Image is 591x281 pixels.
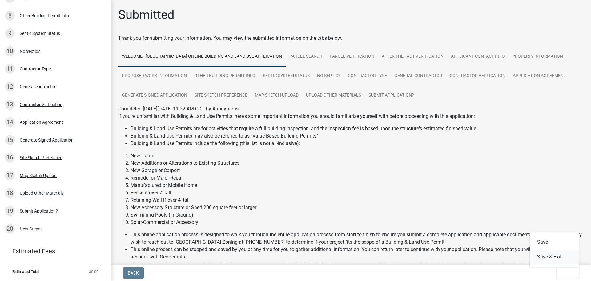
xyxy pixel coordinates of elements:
[20,49,40,53] div: No Septic?
[131,167,584,174] li: New Garage or Carport
[131,132,584,140] li: Building & Land Use Permits may also be referred to as "Value-Based Building Permits"
[20,209,58,213] div: Submit Application?
[5,171,15,180] div: 17
[20,138,74,142] div: Generate Signed Application
[131,196,584,204] li: Retaining Wall if over 4' tall
[561,271,570,275] span: Exit
[20,191,64,195] div: Upload Other Materials
[259,66,313,86] a: Septic System Status
[131,219,584,226] li: Solar-Commercial or Accessory
[131,246,584,261] li: This online process can be stopped and saved by you at any time for you to gather additional info...
[447,47,509,67] a: Applicant Contact Info
[530,250,579,264] button: Save & Exit
[5,82,15,92] div: 12
[20,120,63,124] div: Application Agreement
[128,271,139,275] span: Back
[378,47,447,67] a: After the Fact Verification
[131,231,584,246] li: This online application process is designed to walk you through the entire application process fr...
[5,64,15,74] div: 11
[530,232,579,267] div: Exit
[118,47,286,67] a: Welcome - [GEOGRAPHIC_DATA] Online Building and Land Use Application
[20,85,56,89] div: General contractor
[20,173,57,178] div: Map Sketch Upload
[131,211,584,219] li: Swimming Pools (In-Ground)
[302,86,365,105] a: Upload Other Materials
[313,66,344,86] a: No Septic?
[20,67,51,71] div: Contractor Type
[5,28,15,38] div: 9
[131,152,584,159] li: New Home
[118,86,191,105] a: Generate Signed Application
[131,159,584,167] li: New Additions or Alterations to Existing Structures
[131,189,584,196] li: Fence if over 7' tall
[118,113,584,120] p: If you're unfamiliar with Building & Land Use Permits, here's some important information you shou...
[5,224,15,234] div: 20
[5,245,101,257] a: Estimated Fees
[365,86,418,105] a: Submit Application?
[557,267,579,279] button: Exit
[131,261,584,275] li: The fee is based on the estimated value of the improvements as determined by the building inspect...
[118,7,175,22] h1: Submitted
[5,46,15,56] div: 10
[118,35,584,42] div: Thank you for submitting your information. You may view the submitted information on the tabs below.
[12,270,39,274] span: Estimated Total
[123,267,144,279] button: Back
[5,11,15,21] div: 8
[131,204,584,211] li: New Accessory Structure or Shed 200 square feet or larger
[131,182,584,189] li: Manufactured or Mobile Home
[131,174,584,182] li: Remodel or Major Repair
[20,14,69,18] div: Other Building Permit Info
[286,47,326,67] a: Parcel search
[118,66,191,86] a: Proposed Work Information
[509,66,570,86] a: Application Agreement
[131,125,584,132] li: Building & Land Use Permits are for activities that require a full building inspection, and the i...
[530,235,579,250] button: Save
[5,206,15,216] div: 19
[251,86,302,105] a: Map Sketch Upload
[446,66,509,86] a: Contractor Verfication
[509,47,567,67] a: Property Information
[20,31,60,35] div: Septic System Status
[191,66,259,86] a: Other Building Permit Info
[20,155,62,160] div: Site Sketch Preference
[5,117,15,127] div: 14
[118,106,239,112] span: Completed [DATE][DATE] 11:22 AM CDT by Anonymous
[5,188,15,198] div: 18
[5,135,15,145] div: 15
[89,270,98,274] span: $0.00
[20,102,62,107] div: Contractor Verfication
[191,86,251,105] a: Site Sketch Preference
[5,153,15,163] div: 16
[5,100,15,110] div: 13
[326,47,378,67] a: Parcel Verification
[131,140,584,147] li: Building & Land Use Permits include the following (this list is not all-inclusive):
[344,66,391,86] a: Contractor Type
[391,66,446,86] a: General contractor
